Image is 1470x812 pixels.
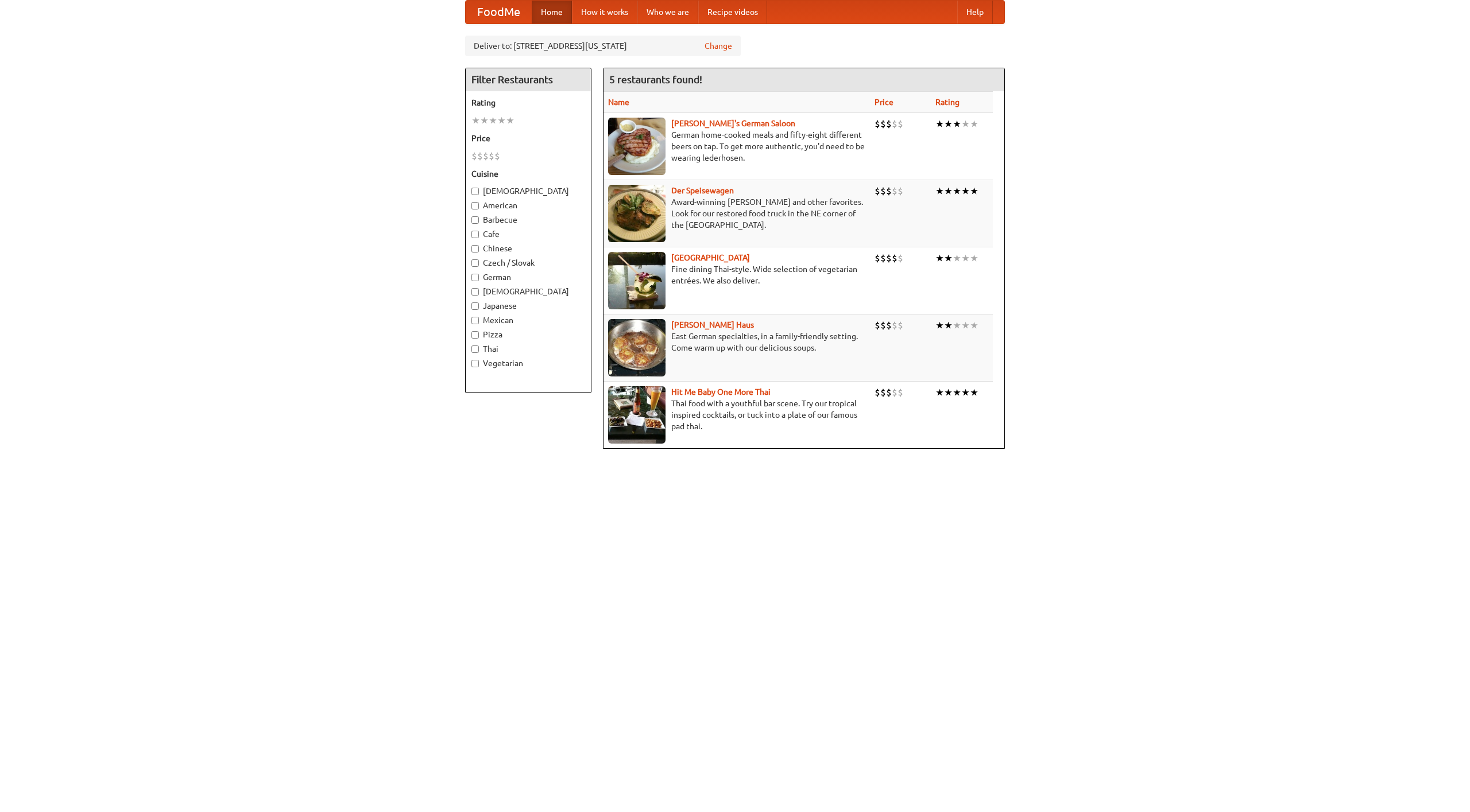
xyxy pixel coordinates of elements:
li: $ [898,252,903,265]
a: Der Speisewagen [671,186,734,195]
input: [DEMOGRAPHIC_DATA] [471,288,479,296]
h5: Price [471,133,585,144]
a: Hit Me Baby One More Thai [671,387,771,397]
li: $ [886,185,892,197]
li: ★ [970,252,978,265]
ng-pluralize: 5 restaurants found! [609,74,702,85]
p: German home-cooked meals and fifty-eight different beers on tap. To get more authentic, you'd nee... [608,129,865,164]
div: Deliver to: [STREET_ADDRESS][US_STATE] [465,36,741,56]
li: $ [880,118,886,130]
img: kohlhaus.jpg [608,319,666,376]
li: $ [477,150,483,162]
li: ★ [471,114,480,127]
label: German [471,271,585,283]
p: Thai food with a youthful bar scene. Try our tropical inspired cocktails, or tuck into a plate of... [608,398,865,432]
li: $ [489,150,494,162]
li: ★ [970,386,978,399]
a: Help [957,1,993,24]
img: esthers.jpg [608,118,666,175]
input: Czech / Slovak [471,259,479,267]
h4: Filter Restaurants [466,68,591,91]
li: ★ [961,386,970,399]
p: East German specialties, in a family-friendly setting. Come warm up with our delicious soups. [608,331,865,353]
img: speisewagen.jpg [608,185,666,242]
label: Barbecue [471,214,585,226]
h5: Cuisine [471,168,585,180]
li: $ [892,252,898,265]
li: ★ [953,319,961,332]
li: ★ [961,319,970,332]
li: $ [494,150,500,162]
li: ★ [953,386,961,399]
li: $ [875,118,880,130]
a: FoodMe [466,1,532,24]
li: ★ [953,185,961,197]
input: [DEMOGRAPHIC_DATA] [471,188,479,195]
a: [PERSON_NAME] Haus [671,320,754,329]
li: $ [892,118,898,130]
label: Japanese [471,300,585,312]
li: ★ [953,118,961,130]
li: ★ [944,118,953,130]
li: ★ [506,114,514,127]
li: ★ [944,252,953,265]
li: $ [880,386,886,399]
li: $ [892,386,898,399]
li: $ [471,150,477,162]
li: ★ [935,386,944,399]
input: Cafe [471,231,479,238]
li: ★ [970,118,978,130]
li: ★ [944,319,953,332]
label: Czech / Slovak [471,257,585,269]
li: ★ [497,114,506,127]
input: American [471,202,479,209]
li: $ [880,252,886,265]
input: Pizza [471,331,479,339]
a: Who we are [637,1,698,24]
li: ★ [961,185,970,197]
li: ★ [935,252,944,265]
li: $ [880,319,886,332]
input: German [471,274,479,281]
li: ★ [489,114,497,127]
img: satay.jpg [608,252,666,309]
li: ★ [944,386,953,399]
input: Barbecue [471,216,479,224]
li: $ [898,386,903,399]
label: [DEMOGRAPHIC_DATA] [471,185,585,197]
label: Pizza [471,329,585,340]
li: ★ [953,252,961,265]
input: Japanese [471,302,479,310]
a: Rating [935,98,960,107]
li: $ [875,319,880,332]
li: $ [892,319,898,332]
input: Thai [471,345,479,353]
label: Mexican [471,314,585,326]
a: Name [608,98,629,107]
h5: Rating [471,97,585,108]
a: How it works [572,1,637,24]
li: $ [898,185,903,197]
a: Home [532,1,572,24]
li: $ [880,185,886,197]
li: $ [898,118,903,130]
li: $ [875,386,880,399]
input: Vegetarian [471,360,479,367]
li: $ [483,150,489,162]
li: $ [886,118,892,130]
li: ★ [944,185,953,197]
li: $ [898,319,903,332]
li: ★ [961,252,970,265]
p: Fine dining Thai-style. Wide selection of vegetarian entrées. We also deliver. [608,263,865,286]
li: ★ [935,118,944,130]
label: Vegetarian [471,358,585,369]
li: ★ [935,185,944,197]
b: [GEOGRAPHIC_DATA] [671,253,750,262]
label: Thai [471,343,585,355]
a: [PERSON_NAME]'s German Saloon [671,119,795,128]
li: $ [875,185,880,197]
li: ★ [480,114,489,127]
a: Recipe videos [698,1,767,24]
